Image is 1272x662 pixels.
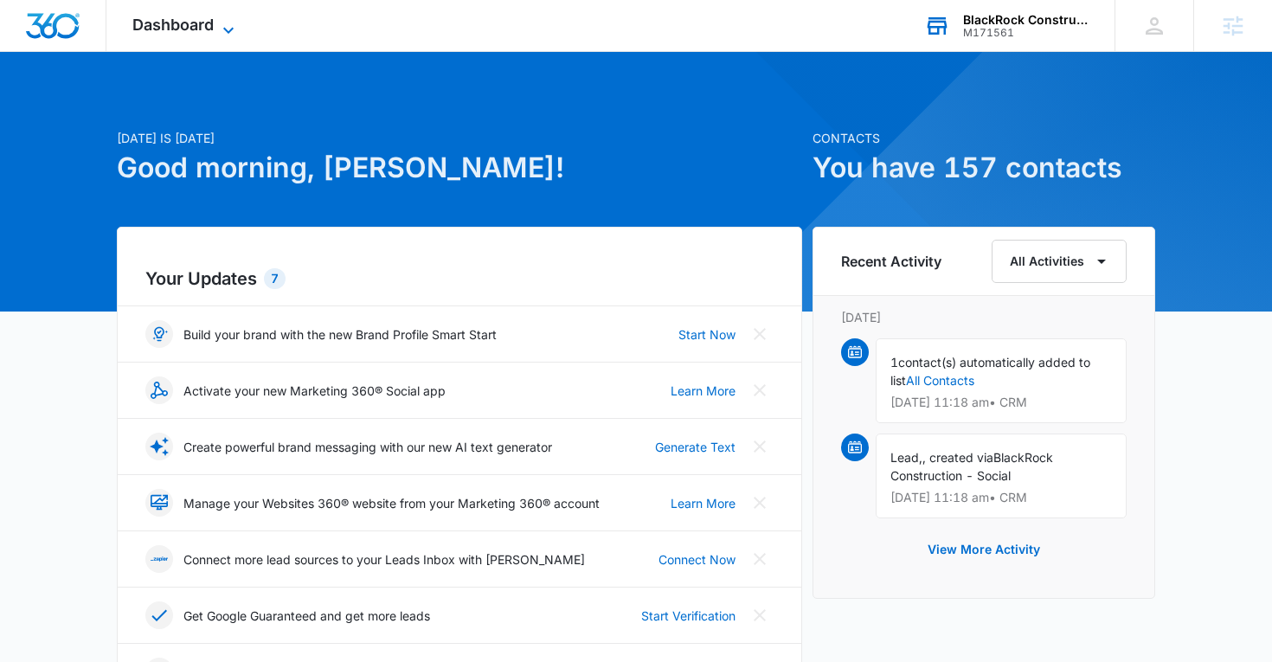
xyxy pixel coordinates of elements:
h2: Your Updates [145,266,774,292]
span: contact(s) automatically added to list [890,355,1090,388]
p: [DATE] is [DATE] [117,129,802,147]
a: Learn More [671,494,736,512]
p: [DATE] [841,308,1127,326]
p: Manage your Websites 360® website from your Marketing 360® account [183,494,600,512]
p: Contacts [813,129,1155,147]
a: Start Now [678,325,736,344]
span: Lead, [890,450,922,465]
span: Dashboard [132,16,214,34]
a: Generate Text [655,438,736,456]
button: Close [746,545,774,573]
p: Get Google Guaranteed and get more leads [183,607,430,625]
a: Start Verification [641,607,736,625]
button: Close [746,433,774,460]
h6: Recent Activity [841,251,941,272]
p: Activate your new Marketing 360® Social app [183,382,446,400]
div: 7 [264,268,286,289]
h1: Good morning, [PERSON_NAME]! [117,147,802,189]
span: , created via [922,450,993,465]
p: [DATE] 11:18 am • CRM [890,396,1112,408]
span: 1 [890,355,898,370]
a: Connect Now [658,550,736,569]
p: [DATE] 11:18 am • CRM [890,492,1112,504]
a: Learn More [671,382,736,400]
div: account name [963,13,1089,27]
p: Create powerful brand messaging with our new AI text generator [183,438,552,456]
button: Close [746,601,774,629]
button: View More Activity [910,529,1057,570]
h1: You have 157 contacts [813,147,1155,189]
button: Close [746,376,774,404]
p: Connect more lead sources to your Leads Inbox with [PERSON_NAME] [183,550,585,569]
div: account id [963,27,1089,39]
a: All Contacts [906,373,974,388]
button: Close [746,489,774,517]
p: Build your brand with the new Brand Profile Smart Start [183,325,497,344]
button: All Activities [992,240,1127,283]
button: Close [746,320,774,348]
